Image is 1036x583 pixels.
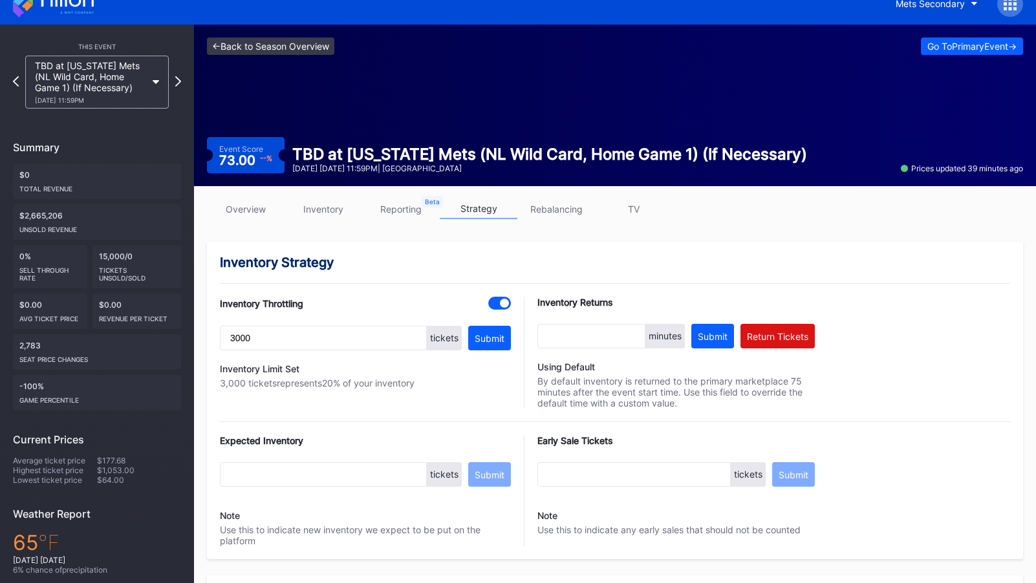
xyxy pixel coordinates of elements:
[537,361,815,408] div: By default inventory is returned to the primary marketplace 75 minutes after the event start time...
[35,96,146,104] div: [DATE] 11:59PM
[475,333,504,344] div: Submit
[13,475,97,485] div: Lowest ticket price
[13,555,181,565] div: [DATE] [DATE]
[13,456,97,465] div: Average ticket price
[220,435,511,446] div: Expected Inventory
[427,462,462,487] div: tickets
[19,310,81,323] div: Avg ticket price
[207,199,285,219] a: overview
[19,220,175,233] div: Unsold Revenue
[13,507,181,520] div: Weather Report
[475,469,504,480] div: Submit
[13,565,181,575] div: 6 % chance of precipitation
[92,293,182,329] div: $0.00
[731,462,766,487] div: tickets
[220,363,511,374] div: Inventory Limit Set
[468,462,511,487] button: Submit
[19,350,175,363] div: seat price changes
[13,530,181,555] div: 65
[698,331,728,342] div: Submit
[19,180,175,193] div: Total Revenue
[97,465,181,475] div: $1,053.00
[13,245,87,288] div: 0%
[260,155,272,162] div: -- %
[13,204,181,240] div: $2,665,206
[468,326,511,350] button: Submit
[99,261,175,282] div: Tickets Unsold/Sold
[99,310,175,323] div: Revenue per ticket
[19,391,175,404] div: Game percentile
[13,164,181,199] div: $0
[292,145,807,164] div: TBD at [US_STATE] Mets (NL Wild Card, Home Game 1) (If Necessary)
[921,37,1023,55] button: Go ToPrimaryEvent->
[285,199,362,219] a: inventory
[779,469,808,480] div: Submit
[13,43,181,50] div: This Event
[38,530,59,555] span: ℉
[220,510,511,521] div: Note
[517,199,595,219] a: rebalancing
[427,326,462,350] div: tickets
[645,324,685,348] div: minutes
[220,493,511,546] div: Use this to indicate new inventory we expect to be put on the platform
[219,144,263,154] div: Event Score
[13,141,181,154] div: Summary
[740,324,815,348] button: Return Tickets
[537,493,815,535] div: Use this to indicate any early sales that should not be counted
[537,435,815,446] div: Early Sale Tickets
[220,377,511,388] div: 3,000 tickets represents 20 % of your inventory
[747,331,808,342] div: Return Tickets
[772,462,815,487] button: Submit
[220,298,303,309] div: Inventory Throttling
[13,375,181,410] div: -100%
[292,164,807,173] div: [DATE] [DATE] 11:59PM | [GEOGRAPHIC_DATA]
[927,41,1017,52] div: Go To Primary Event ->
[537,510,815,521] div: Note
[207,37,334,55] a: <-Back to Season Overview
[440,199,517,219] a: strategy
[97,456,181,465] div: $177.68
[537,361,815,372] div: Using Default
[362,199,440,219] a: reporting
[595,199,673,219] a: TV
[691,324,734,348] button: Submit
[537,297,815,308] div: Inventory Returns
[13,433,181,446] div: Current Prices
[19,261,81,282] div: Sell Through Rate
[13,293,87,329] div: $0.00
[97,475,181,485] div: $64.00
[220,255,1010,270] div: Inventory Strategy
[35,60,146,104] div: TBD at [US_STATE] Mets (NL Wild Card, Home Game 1) (If Necessary)
[13,465,97,475] div: Highest ticket price
[901,164,1023,173] div: Prices updated 39 minutes ago
[219,154,272,167] div: 73.00
[13,334,181,370] div: 2,783
[92,245,182,288] div: 15,000/0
